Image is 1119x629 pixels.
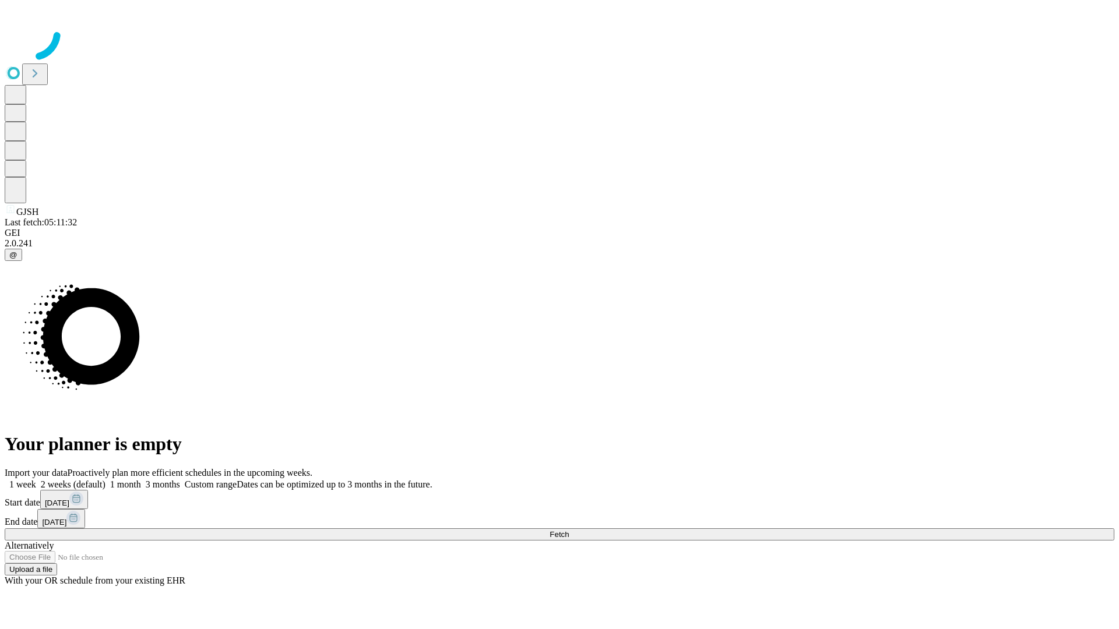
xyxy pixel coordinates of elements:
[5,228,1114,238] div: GEI
[5,217,77,227] span: Last fetch: 05:11:32
[16,207,38,217] span: GJSH
[40,490,88,509] button: [DATE]
[41,479,105,489] span: 2 weeks (default)
[5,238,1114,249] div: 2.0.241
[5,563,57,575] button: Upload a file
[42,518,66,526] span: [DATE]
[68,468,312,478] span: Proactively plan more efficient schedules in the upcoming weeks.
[37,509,85,528] button: [DATE]
[110,479,141,489] span: 1 month
[550,530,569,539] span: Fetch
[237,479,432,489] span: Dates can be optimized up to 3 months in the future.
[146,479,180,489] span: 3 months
[5,509,1114,528] div: End date
[5,575,185,585] span: With your OR schedule from your existing EHR
[5,490,1114,509] div: Start date
[5,528,1114,540] button: Fetch
[5,433,1114,455] h1: Your planner is empty
[185,479,237,489] span: Custom range
[5,249,22,261] button: @
[5,468,68,478] span: Import your data
[9,250,17,259] span: @
[5,540,54,550] span: Alternatively
[45,499,69,507] span: [DATE]
[9,479,36,489] span: 1 week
